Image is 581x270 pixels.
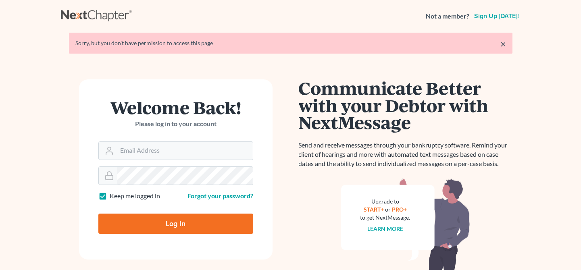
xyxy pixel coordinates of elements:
h1: Welcome Back! [98,99,253,116]
div: to get NextMessage. [360,214,410,222]
div: Sorry, but you don't have permission to access this page [75,39,506,47]
strong: Not a member? [426,12,469,21]
h1: Communicate Better with your Debtor with NextMessage [299,79,512,131]
a: Learn more [367,225,403,232]
a: Sign up [DATE]! [473,13,521,19]
a: × [500,39,506,49]
span: or [385,206,391,213]
p: Send and receive messages through your bankruptcy software. Remind your client of hearings and mo... [299,141,512,168]
input: Email Address [117,142,253,160]
div: Upgrade to [360,197,410,206]
label: Keep me logged in [110,191,160,201]
a: Forgot your password? [187,192,253,199]
a: PRO+ [392,206,407,213]
a: START+ [364,206,384,213]
input: Log In [98,214,253,234]
p: Please log in to your account [98,119,253,129]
